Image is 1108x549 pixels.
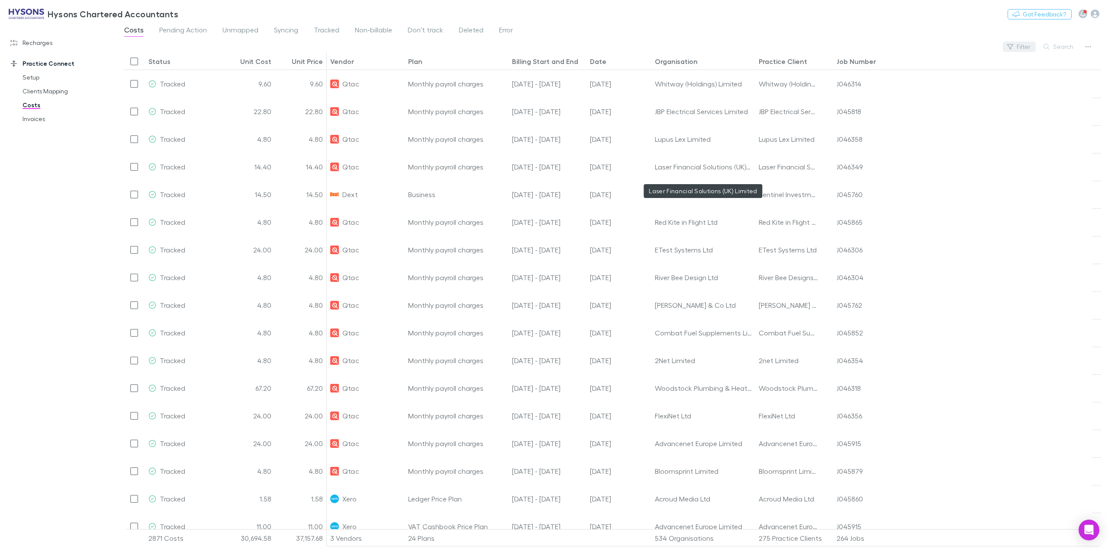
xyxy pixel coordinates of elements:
div: FlexiNet Ltd [655,402,752,429]
div: 4.80 [223,125,275,153]
span: Tracked [160,80,185,88]
div: Lupus Lex Limited [759,125,815,153]
div: 30 Jul 2025 [586,264,651,291]
div: J046314 [837,70,861,97]
span: Xero [342,513,357,540]
span: Qtac [342,430,359,457]
div: 01 May - 31 May 25 [509,208,586,236]
div: 1.58 [275,485,327,513]
span: Qtac [342,319,359,346]
div: 24.00 [223,402,275,430]
span: Tracked [160,107,185,115]
span: Don’t track [408,26,443,37]
div: Open Intercom Messenger [1079,520,1099,540]
div: Acroud Media Ltd [759,485,814,512]
a: Hysons Chartered Accountants [3,3,184,24]
div: 2871 Costs [145,530,223,547]
a: Costs [14,98,123,112]
div: Sentinel Investments Limited [655,181,752,208]
div: River Bee Design Ltd [655,264,752,291]
div: 24.00 [223,430,275,457]
div: Practice Client [759,57,807,66]
div: 01 Jun - 30 Jun 25 [509,125,586,153]
div: 264 Jobs [833,530,911,547]
div: 24 Plans [405,530,509,547]
span: Qtac [342,264,359,291]
span: Tracked [160,356,185,364]
div: Advancenet Europe Limited [655,513,752,540]
div: 01 Jun - 30 Jun 25 [509,98,586,125]
span: Error [499,26,513,37]
div: Advancenet Europe Limited [655,430,752,457]
div: 01 May - 31 May 25 [509,374,586,402]
a: Recharges [2,36,123,50]
img: Qtac's Logo [330,107,339,116]
div: Bloomsprint Limited [655,457,752,485]
img: Qtac's Logo [330,135,339,144]
img: Qtac's Logo [330,467,339,476]
div: 23 Jun - 11 Jul 25 [509,485,586,513]
div: 4.80 [223,347,275,374]
div: Monthly payroll charges [405,208,509,236]
div: Lupus Lex Limited [655,125,752,153]
div: 01 Jul - 31 Jul 25 [509,319,586,347]
div: J046306 [837,236,863,263]
div: 29 Jun 2025 [586,347,651,374]
div: 534 Organisations [651,530,755,547]
div: 14.40 [275,153,327,181]
div: 4.80 [223,457,275,485]
div: J045760 [837,181,863,208]
div: 29 Jun 2025 [586,402,651,430]
div: 3 Vendors [327,530,405,547]
div: River Bee Designs Ltd [759,264,818,291]
div: Monthly payroll charges [405,457,509,485]
span: Tracked [160,495,185,503]
div: Sentinel Investments Limited [759,181,818,208]
img: Qtac's Logo [330,356,339,365]
span: Deleted [459,26,483,37]
span: Tracked [160,163,185,171]
span: Unmapped [222,26,258,37]
div: 4.80 [275,125,327,153]
div: 67.20 [223,374,275,402]
div: 4.80 [275,319,327,347]
div: Organisation [655,57,698,66]
span: Xero [342,485,357,512]
div: J045879 [837,457,863,485]
div: 30 Jul 2025 [586,319,651,347]
div: 37,157.68 [275,530,327,547]
div: Unit Cost [240,57,271,66]
div: ETest Systems Ltd [759,236,817,263]
div: 01 Jun - 30 Jun 25 [509,236,586,264]
button: Got Feedback? [1008,9,1072,19]
div: Monthly payroll charges [405,70,509,98]
div: J045818 [837,98,861,125]
img: Qtac's Logo [330,273,339,282]
div: Whitway (Holdings) Limited [759,70,818,97]
div: 9.60 [223,70,275,98]
img: Xero's Logo [330,522,339,531]
div: 4.80 [223,291,275,319]
div: 14.50 [223,181,275,208]
div: 29 Jun 2025 [586,70,651,98]
div: Ledger Price Plan [405,485,509,513]
img: Qtac's Logo [330,163,339,171]
div: Billing Start and End [512,57,578,66]
div: J045915 [837,513,861,540]
div: 11.00 [275,513,327,540]
div: 01 Jul - 31 Jul 25 [509,153,586,181]
div: 22.80 [223,98,275,125]
div: J045762 [837,291,862,319]
img: Qtac's Logo [330,329,339,337]
span: Qtac [342,70,359,97]
img: Dext's Logo [330,190,339,199]
div: Monthly payroll charges [405,291,509,319]
span: Qtac [342,125,359,153]
div: Monthly payroll charges [405,98,509,125]
img: Qtac's Logo [330,80,339,88]
div: Laser Financial Solutions (UK) Limited [655,153,752,180]
div: 29 Jun 2025 [586,125,651,153]
div: JBP Electrical Services Limited [655,98,752,125]
span: Tracked [314,26,339,37]
img: Qtac's Logo [330,384,339,393]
